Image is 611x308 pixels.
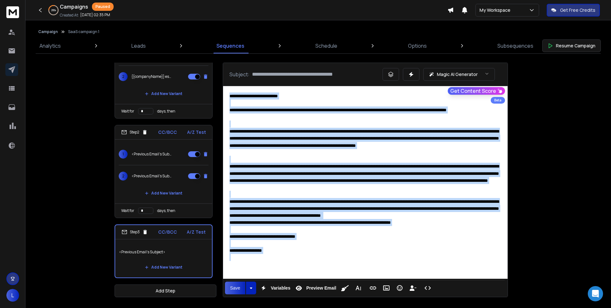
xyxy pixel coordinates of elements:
[305,285,337,291] span: Preview Email
[60,13,79,18] p: Created At:
[312,38,341,53] a: Schedule
[560,7,595,13] p: Get Free Credits
[115,284,216,297] button: Add Step
[119,150,128,159] span: 1
[119,72,128,81] span: 2
[157,109,175,114] p: days, then
[213,38,248,53] a: Sequences
[380,282,392,294] button: Insert Image (⌘P)
[36,38,65,53] a: Analytics
[257,282,292,294] button: Variables
[121,208,134,213] p: Wait for
[115,125,213,218] li: Step2CC/BCCA/Z Test1<Previous Email's Subject>2<Previous Email's Subject>Add New VariantWait ford...
[158,229,177,235] p: CC/BCC
[422,282,434,294] button: Code View
[547,4,600,17] button: Get Free Credits
[6,289,19,302] button: L
[140,187,187,200] button: Add New Variant
[315,42,337,50] p: Schedule
[229,71,249,78] p: Subject:
[187,229,206,235] p: A/Z Test
[119,243,208,261] p: <Previous Email's Subject>
[158,129,177,135] p: CC/BCC
[131,74,172,79] p: {{companyName}} est-il visible sur ChatGPT ?
[140,261,187,274] button: Add New Variant
[115,224,213,278] li: Step3CC/BCCA/Z Test<Previous Email's Subject>Add New Variant
[408,42,427,50] p: Options
[423,68,495,81] button: Magic AI Generator
[39,42,61,50] p: Analytics
[80,12,110,17] p: [DATE] 02:35 PM
[394,282,406,294] button: Emoticons
[293,282,337,294] button: Preview Email
[497,42,533,50] p: Subsequences
[38,29,58,34] button: Campaign
[270,285,292,291] span: Variables
[480,7,513,13] p: My Workspace
[121,129,148,135] div: Step 2
[187,129,206,135] p: A/Z Test
[404,38,431,53] a: Options
[140,87,187,100] button: Add New Variant
[128,38,150,53] a: Leads
[122,229,148,235] div: Step 3
[131,152,172,157] p: <Previous Email's Subject>
[542,39,601,52] button: Resume Campaign
[60,3,88,10] h1: Campaigns
[51,8,56,12] p: 29 %
[225,282,245,294] button: Save
[131,174,172,179] p: <Previous Email's Subject>
[494,38,537,53] a: Subsequences
[339,282,351,294] button: Clean HTML
[437,71,478,78] p: Magic AI Generator
[407,282,419,294] button: Insert Unsubscribe Link
[588,286,603,301] div: Open Intercom Messenger
[367,282,379,294] button: Insert Link (⌘K)
[216,42,244,50] p: Sequences
[157,208,175,213] p: days, then
[491,97,505,104] div: Beta
[115,25,213,119] li: Step1CC/BCCA/Z Test1{{companyName}} est-il visible sur ChatGPT ou Google ?2{{companyName}} est-il...
[119,172,128,181] span: 2
[352,282,364,294] button: More Text
[92,3,114,11] div: Paused
[448,87,505,95] button: Get Content Score
[68,29,99,34] p: SaaS campaign 1
[121,109,134,114] p: Wait for
[131,42,146,50] p: Leads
